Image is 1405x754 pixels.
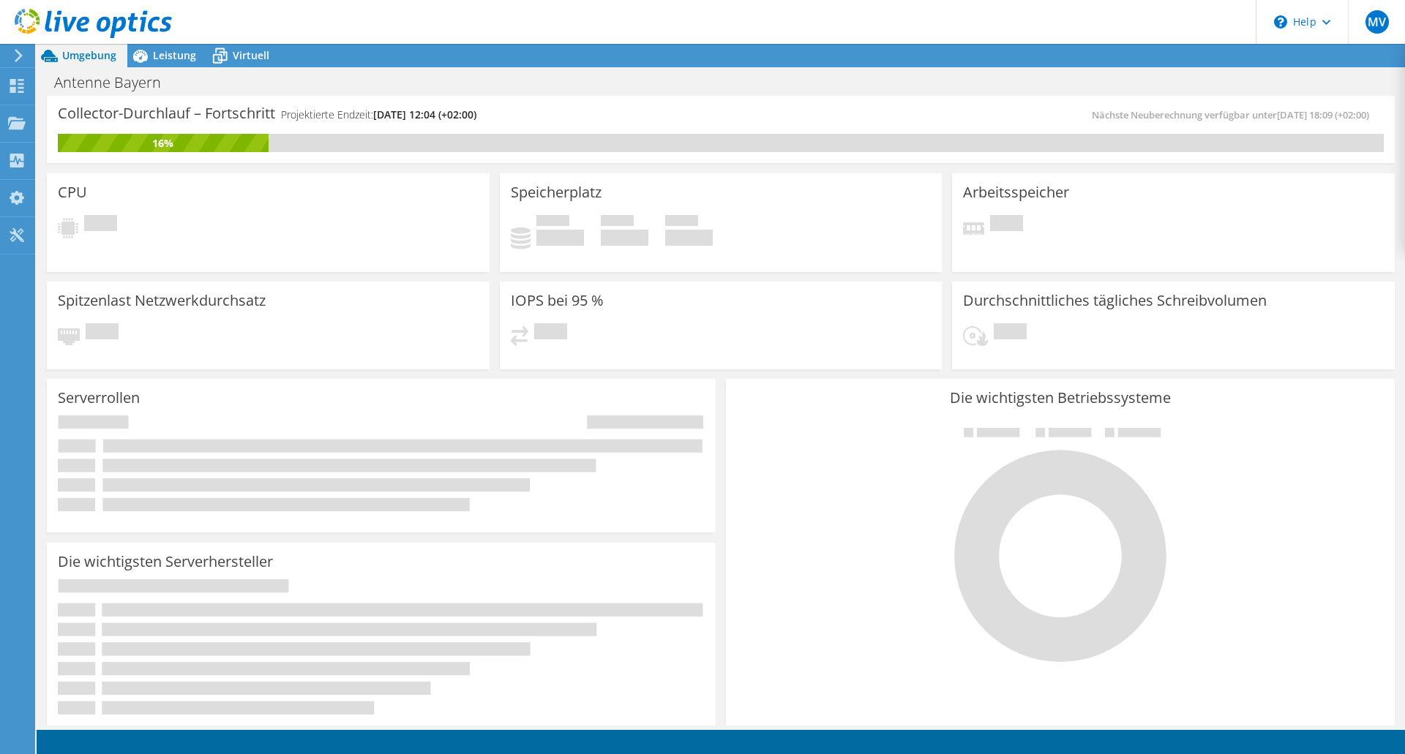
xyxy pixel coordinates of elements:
[58,554,273,570] h3: Die wichtigsten Serverhersteller
[62,48,116,62] span: Umgebung
[58,390,140,406] h3: Serverrollen
[511,184,602,200] h3: Speicherplatz
[233,48,269,62] span: Virtuell
[58,135,269,151] div: 16%
[963,184,1069,200] h3: Arbeitsspeicher
[737,390,1384,406] h3: Die wichtigsten Betriebssysteme
[601,215,634,230] span: Verfügbar
[990,215,1023,235] span: Ausstehend
[84,215,117,235] span: Ausstehend
[1277,108,1369,121] span: [DATE] 18:09 (+02:00)
[536,215,569,230] span: Belegt
[665,230,713,246] h4: 0 GiB
[58,184,87,200] h3: CPU
[1092,108,1376,121] span: Nächste Neuberechnung verfügbar unter
[281,107,476,123] h4: Projektierte Endzeit:
[536,230,584,246] h4: 0 GiB
[963,293,1267,309] h3: Durchschnittliches tägliches Schreibvolumen
[601,230,648,246] h4: 0 GiB
[86,323,119,343] span: Ausstehend
[1274,15,1287,29] svg: \n
[994,323,1027,343] span: Ausstehend
[534,323,567,343] span: Ausstehend
[1365,10,1389,34] span: MV
[153,48,196,62] span: Leistung
[665,215,698,230] span: Insgesamt
[373,108,476,121] span: [DATE] 12:04 (+02:00)
[511,293,604,309] h3: IOPS bei 95 %
[58,293,266,309] h3: Spitzenlast Netzwerkdurchsatz
[48,75,184,91] h1: Antenne Bayern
